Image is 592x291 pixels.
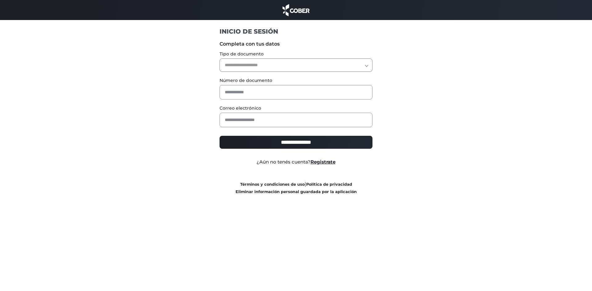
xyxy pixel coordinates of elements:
img: cober_marca.png [281,3,311,17]
div: | [215,180,377,195]
label: Completa con tus datos [220,40,373,48]
a: Política de privacidad [306,182,352,187]
a: Eliminar información personal guardada por la aplicación [236,189,357,194]
label: Correo electrónico [220,105,373,111]
h1: INICIO DE SESIÓN [220,27,373,35]
label: Número de documento [220,77,373,84]
label: Tipo de documento [220,51,373,57]
a: Registrate [310,159,335,165]
div: ¿Aún no tenés cuenta? [215,159,377,166]
a: Términos y condiciones de uso [240,182,305,187]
